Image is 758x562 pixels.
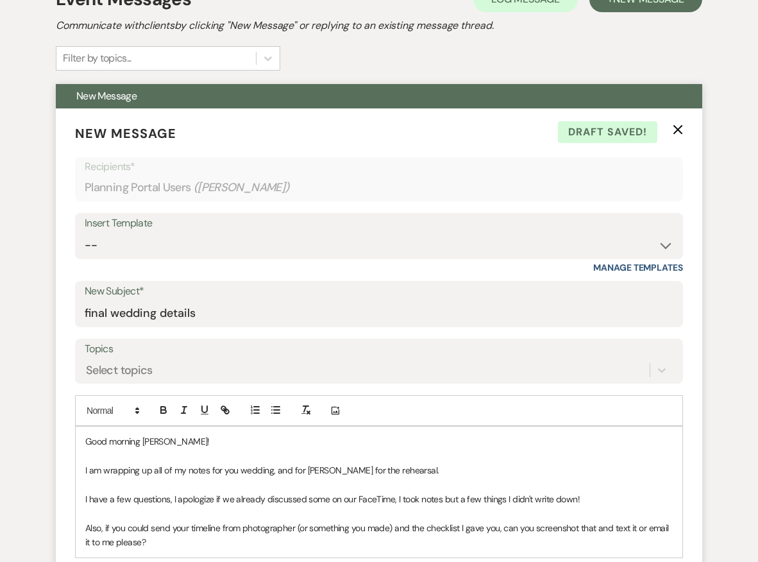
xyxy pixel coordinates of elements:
[85,434,673,448] p: Good morning [PERSON_NAME]!
[85,175,673,200] div: Planning Portal Users
[593,262,683,273] a: Manage Templates
[85,463,673,477] p: I am wrapping up all of my notes for you wedding, and for [PERSON_NAME] for the rehearsal.
[85,214,673,233] div: Insert Template
[85,492,673,506] p: I have a few questions, I apologize if we already discussed some on our FaceTime, I took notes bu...
[85,521,673,550] p: Also, if you could send your timeline from photographer (or something you made) and the checklist...
[85,340,673,359] label: Topics
[194,179,290,196] span: ( [PERSON_NAME] )
[76,89,137,103] span: New Message
[75,125,176,142] span: New Message
[86,362,153,379] div: Select topics
[85,158,673,175] p: Recipients*
[85,282,673,301] label: New Subject*
[558,121,657,143] span: Draft saved!
[63,51,131,66] div: Filter by topics...
[56,18,702,33] h2: Communicate with clients by clicking "New Message" or replying to an existing message thread.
